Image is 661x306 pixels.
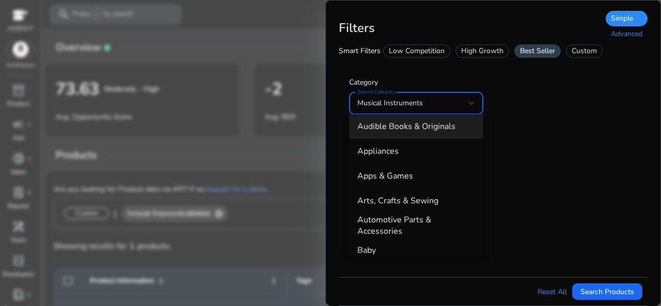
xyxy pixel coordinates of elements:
span: Baby [357,245,475,256]
span: Audible Books & Originals [357,121,475,132]
span: Appliances [357,146,475,157]
span: Automotive Parts & Accessories [357,214,475,237]
span: Apps & Games [357,170,475,182]
span: Arts, Crafts & Sewing [357,195,475,206]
